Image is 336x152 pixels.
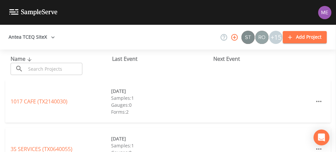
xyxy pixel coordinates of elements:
div: Forms: 2 [111,108,212,115]
div: Next Event [213,55,315,63]
div: Samples: 1 [111,95,212,101]
button: Antea TCEQ SiteX [6,31,58,43]
img: d4d65db7c401dd99d63b7ad86343d265 [318,6,331,19]
img: c0670e89e469b6405363224a5fca805c [241,31,255,44]
span: Name [11,55,33,62]
div: [DATE] [111,88,212,95]
div: Gauges: 0 [111,101,212,108]
div: Open Intercom Messenger [314,130,329,145]
input: Search Projects [26,63,82,75]
a: 1017 CAFE (TX2140030) [11,98,67,105]
div: +15 [269,31,282,44]
img: logo [9,9,58,16]
div: [DATE] [111,135,212,142]
div: Last Event [112,55,214,63]
div: Rodolfo Ramirez [255,31,269,44]
img: 7e5c62b91fde3b9fc00588adc1700c9a [255,31,269,44]
div: Samples: 1 [111,142,212,149]
button: Add Project [283,31,327,43]
div: Stan Porter [241,31,255,44]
